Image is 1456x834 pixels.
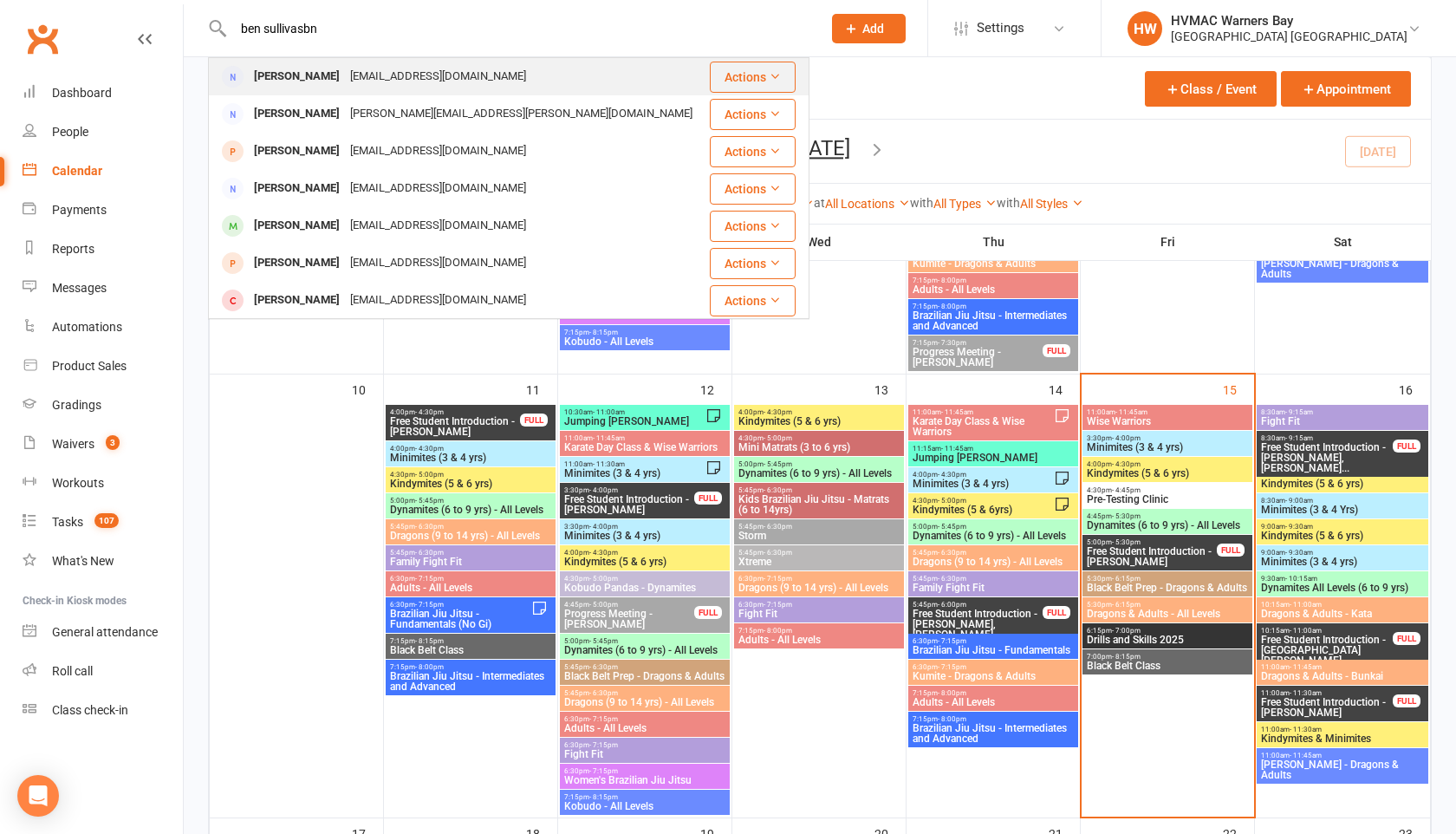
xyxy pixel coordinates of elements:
[563,442,726,453] span: Karate Day Class & Wise Warriors
[389,416,521,437] span: Free Student Introduction - [PERSON_NAME]
[389,497,552,505] span: 5:00pm
[563,671,726,681] span: Black Belt Prep - Dragons & Adults
[345,251,531,276] div: [EMAIL_ADDRESS][DOMAIN_NAME]
[589,329,618,336] span: - 8:15pm
[738,460,900,468] span: 5:00pm
[23,386,183,425] a: Gradings
[389,557,552,567] span: Family Fight Fit
[1290,627,1322,635] span: - 11:00am
[563,689,726,697] span: 5:45pm
[938,277,966,284] span: - 8:00pm
[912,339,1043,347] span: 7:15pm
[738,494,900,515] span: Kids Brazilian Jiu Jitsu - Matrats (6 to 14yrs)
[1086,468,1249,479] span: Kindymites (5 & 6 yrs)
[764,434,792,442] span: - 5:00pm
[1112,601,1141,609] span: - 6:15pm
[912,637,1075,645] span: 6:30pm
[738,601,900,609] span: 6:30pm
[345,101,698,127] div: [PERSON_NAME][EMAIL_ADDRESS][PERSON_NAME][DOMAIN_NAME]
[938,339,966,347] span: - 7:30pm
[1086,661,1249,671] span: Black Belt Class
[1393,632,1420,645] div: FULL
[912,416,1054,437] span: Karate Day Class & Wise Warriors
[563,416,705,427] span: Jumping [PERSON_NAME]
[1260,671,1425,681] span: Dragons & Adults - Bunkai
[23,425,183,464] a: Waivers 3
[764,460,792,468] span: - 5:45pm
[1290,726,1322,733] span: - 11:30am
[1260,663,1425,671] span: 11:00am
[1112,434,1141,442] span: - 4:00pm
[563,583,726,593] span: Kobudo Pandas - Dynamites
[912,497,1054,505] span: 4:30pm
[1086,434,1249,442] span: 3:30pm
[23,613,183,652] a: General attendance kiosk mode
[1043,606,1070,619] div: FULL
[345,139,531,164] div: [EMAIL_ADDRESS][DOMAIN_NAME]
[593,434,625,442] span: - 11:45am
[938,523,966,531] span: - 5:45pm
[938,303,966,310] span: - 8:00pm
[738,442,900,453] span: Mini Matrats (3 to 6 yrs)
[389,601,531,609] span: 6:30pm
[1260,479,1425,489] span: Kindymites (5 & 6 yrs)
[563,601,695,609] span: 4:45pm
[52,203,107,217] div: Payments
[589,689,618,697] span: - 6:30pm
[912,697,1075,707] span: Adults - All Levels
[1260,689,1394,697] span: 11:00am
[1260,635,1394,666] span: Free Student Introduction - [GEOGRAPHIC_DATA][PERSON_NAME] ...
[912,310,1075,331] span: Brazilian Jiu Jitsu - Intermediates and Advanced
[589,575,618,583] span: - 5:00pm
[912,715,1075,723] span: 7:15pm
[589,549,618,557] span: - 4:30pm
[938,549,966,557] span: - 6:30pm
[563,557,726,567] span: Kindymites (5 & 6 yrs)
[345,213,531,238] div: [EMAIL_ADDRESS][DOMAIN_NAME]
[1086,601,1249,609] span: 5:30pm
[1128,11,1162,46] div: HW
[938,663,966,671] span: - 7:15pm
[1112,653,1141,661] span: - 8:15pm
[941,408,973,416] span: - 11:45am
[1260,497,1425,505] span: 8:30am
[563,723,726,733] span: Adults - All Levels
[938,715,966,723] span: - 8:00pm
[738,486,900,494] span: 5:45pm
[912,284,1075,295] span: Adults - All Levels
[732,224,907,260] th: Wed
[23,503,183,542] a: Tasks 107
[1086,575,1249,583] span: 5:30pm
[1086,653,1249,661] span: 7:00pm
[106,435,120,450] span: 3
[912,609,1043,640] span: Free Student Introduction - [PERSON_NAME], [PERSON_NAME]...
[1086,416,1249,427] span: Wise Warriors
[589,601,618,609] span: - 5:00pm
[738,523,900,531] span: 5:45pm
[738,557,900,567] span: Xtreme
[1285,523,1313,531] span: - 9:30am
[912,523,1075,531] span: 5:00pm
[1260,726,1425,733] span: 11:00am
[874,375,906,403] div: 13
[1043,344,1070,357] div: FULL
[389,479,552,489] span: Kindymites (5 & 6 yrs)
[563,468,705,479] span: Minimites (3 & 4 yrs)
[52,515,83,529] div: Tasks
[738,416,900,427] span: Kindymites (5 & 6 yrs)
[814,196,825,210] strong: at
[563,434,726,442] span: 11:00am
[23,191,183,230] a: Payments
[912,645,1075,655] span: Brazilian Jiu Jitsu - Fundamentals
[1260,523,1425,531] span: 9:00am
[563,531,726,541] span: Minimites (3 & 4 yrs)
[912,723,1075,744] span: Brazilian Jiu Jitsu - Intermediates and Advanced
[563,645,726,655] span: Dynamites (6 to 9 yrs) - All Levels
[389,523,552,531] span: 5:45pm
[52,125,88,139] div: People
[21,17,64,61] a: Clubworx
[563,460,705,468] span: 11:00am
[1260,583,1425,593] span: Dynamites All Levels (6 to 9 yrs)
[415,408,444,416] span: - 4:30pm
[1112,538,1141,546] span: - 5:30pm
